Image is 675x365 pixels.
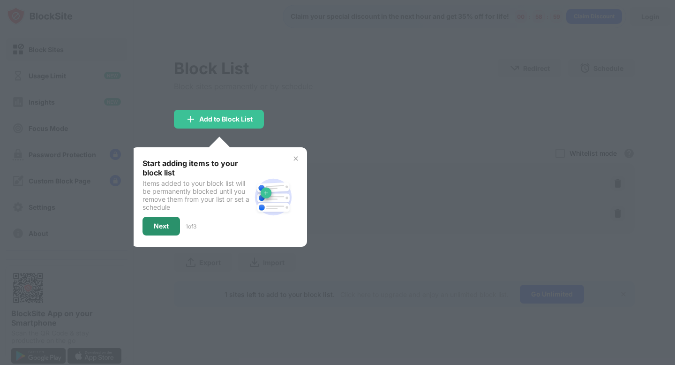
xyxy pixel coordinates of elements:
[292,155,300,162] img: x-button.svg
[199,115,253,123] div: Add to Block List
[142,159,251,177] div: Start adding items to your block list
[154,222,169,230] div: Next
[142,179,251,211] div: Items added to your block list will be permanently blocked until you remove them from your list o...
[251,175,296,220] img: block-site.svg
[186,223,196,230] div: 1 of 3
